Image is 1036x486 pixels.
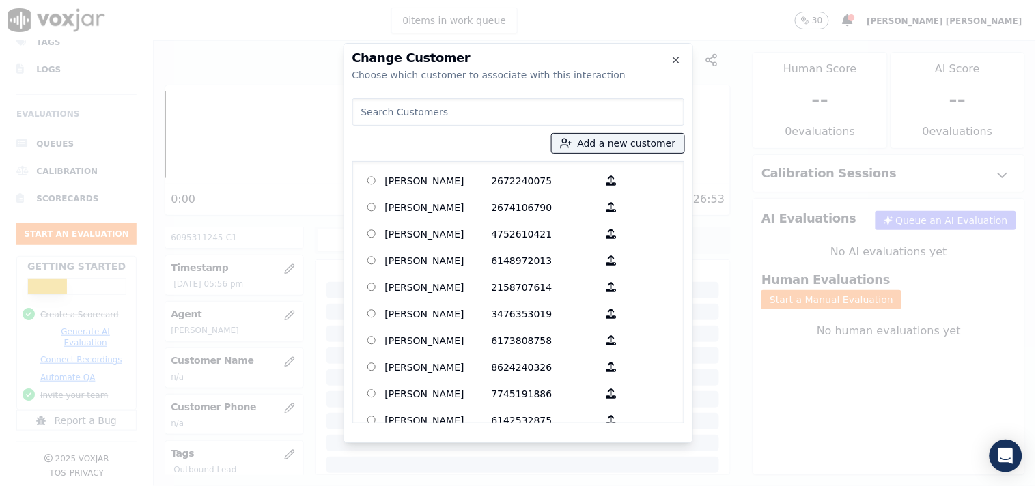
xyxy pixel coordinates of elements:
p: 3476353019 [492,303,598,324]
button: [PERSON_NAME] 2672240075 [598,170,625,191]
input: [PERSON_NAME] 6148972013 [367,256,376,265]
button: Add a new customer [552,134,684,153]
button: [PERSON_NAME] 4752610421 [598,223,625,244]
p: [PERSON_NAME] [385,303,492,324]
p: [PERSON_NAME] [385,197,492,218]
p: [PERSON_NAME] [385,276,492,298]
input: [PERSON_NAME] 6142532875 [367,416,376,425]
p: 6148972013 [492,250,598,271]
div: Choose which customer to associate with this interaction [352,68,684,82]
p: 6173808758 [492,330,598,351]
p: 4752610421 [492,223,598,244]
p: [PERSON_NAME] [385,223,492,244]
p: [PERSON_NAME] [385,356,492,377]
p: [PERSON_NAME] [385,383,492,404]
p: [PERSON_NAME] [385,250,492,271]
input: [PERSON_NAME] 2158707614 [367,283,376,291]
p: 2672240075 [492,170,598,191]
input: [PERSON_NAME] 2674106790 [367,203,376,212]
button: [PERSON_NAME] 2674106790 [598,197,625,218]
input: [PERSON_NAME] 8624240326 [367,362,376,371]
button: [PERSON_NAME] 3476353019 [598,303,625,324]
button: [PERSON_NAME] 2158707614 [598,276,625,298]
input: [PERSON_NAME] 6173808758 [367,336,376,345]
input: [PERSON_NAME] 4752610421 [367,229,376,238]
p: 7745191886 [492,383,598,404]
input: [PERSON_NAME] 7745191886 [367,389,376,398]
p: [PERSON_NAME] [385,330,492,351]
p: 2158707614 [492,276,598,298]
button: [PERSON_NAME] 6173808758 [598,330,625,351]
p: 6142532875 [492,410,598,431]
p: 8624240326 [492,356,598,377]
p: 2674106790 [492,197,598,218]
input: Search Customers [352,98,684,126]
p: [PERSON_NAME] [385,410,492,431]
p: [PERSON_NAME] [385,170,492,191]
button: [PERSON_NAME] 8624240326 [598,356,625,377]
div: Open Intercom Messenger [990,440,1022,472]
button: [PERSON_NAME] 6142532875 [598,410,625,431]
input: [PERSON_NAME] 3476353019 [367,309,376,318]
h2: Change Customer [352,52,684,64]
button: [PERSON_NAME] 7745191886 [598,383,625,404]
button: [PERSON_NAME] 6148972013 [598,250,625,271]
input: [PERSON_NAME] 2672240075 [367,176,376,185]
